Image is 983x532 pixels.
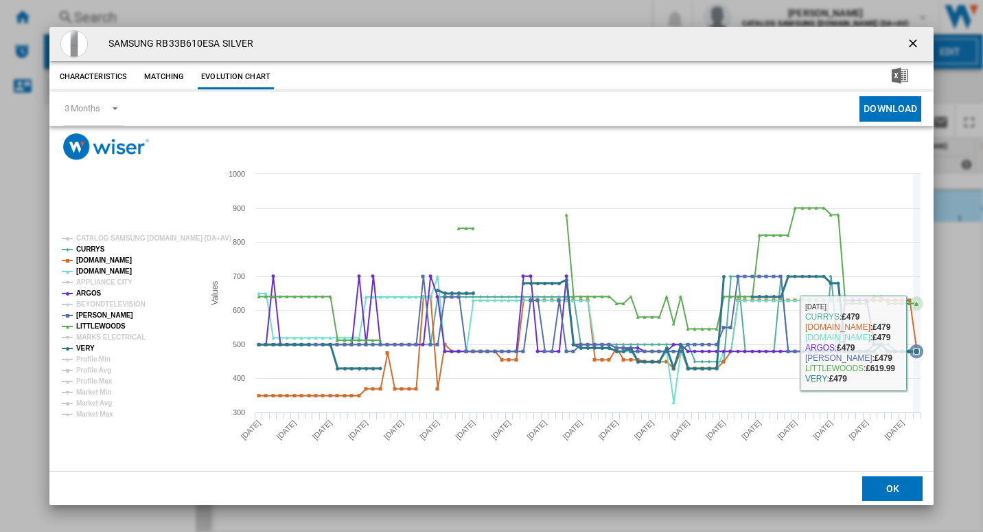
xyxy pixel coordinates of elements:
[60,30,88,58] img: M10252585_silver
[76,311,133,319] tspan: [PERSON_NAME]
[859,96,921,122] button: Download
[776,419,798,441] tspan: [DATE]
[233,374,245,382] tspan: 400
[906,36,923,53] ng-md-icon: getI18NText('BUTTONS.CLOSE_DIALOG')
[76,355,111,363] tspan: Profile Min
[883,419,905,441] tspan: [DATE]
[310,419,333,441] tspan: [DATE]
[382,419,405,441] tspan: [DATE]
[704,419,727,441] tspan: [DATE]
[275,419,297,441] tspan: [DATE]
[65,103,100,113] div: 3 Months
[76,388,111,396] tspan: Market Min
[76,366,111,374] tspan: Profile Avg
[229,170,245,178] tspan: 1000
[76,256,132,264] tspan: [DOMAIN_NAME]
[76,344,95,352] tspan: VERY
[76,278,132,286] tspan: APPLIANCE CITY
[233,340,245,348] tspan: 500
[597,419,619,441] tspan: [DATE]
[233,408,245,417] tspan: 300
[76,399,112,407] tspan: Market Avg
[862,476,923,501] button: OK
[525,419,548,441] tspan: [DATE]
[811,419,834,441] tspan: [DATE]
[668,419,691,441] tspan: [DATE]
[418,419,441,441] tspan: [DATE]
[76,322,126,330] tspan: LITTLEWOODS
[63,133,149,160] img: logo_wiser_300x94.png
[233,306,245,314] tspan: 600
[892,67,908,84] img: excel-24x24.png
[76,377,113,385] tspan: Profile Max
[632,419,655,441] tspan: [DATE]
[233,204,245,212] tspan: 900
[102,37,254,51] h4: SAMSUNG RB33B610ESA SILVER
[134,65,194,89] button: Matching
[740,419,763,441] tspan: [DATE]
[210,281,220,305] tspan: Values
[198,65,274,89] button: Evolution chart
[56,65,131,89] button: Characteristics
[76,267,132,275] tspan: [DOMAIN_NAME]
[239,419,262,441] tspan: [DATE]
[901,30,928,58] button: getI18NText('BUTTONS.CLOSE_DIALOG')
[76,333,146,341] tspan: MARKS ELECTRICAL
[847,419,870,441] tspan: [DATE]
[76,289,102,297] tspan: ARGOS
[49,27,934,506] md-dialog: Product popup
[233,238,245,246] tspan: 800
[870,65,930,89] button: Download in Excel
[76,234,231,242] tspan: CATALOG SAMSUNG [DOMAIN_NAME] (DA+AV)
[233,272,245,280] tspan: 700
[347,419,369,441] tspan: [DATE]
[489,419,512,441] tspan: [DATE]
[76,410,113,418] tspan: Market Max
[76,300,146,308] tspan: BEYONDTELEVISION
[454,419,476,441] tspan: [DATE]
[561,419,583,441] tspan: [DATE]
[76,245,105,253] tspan: CURRYS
